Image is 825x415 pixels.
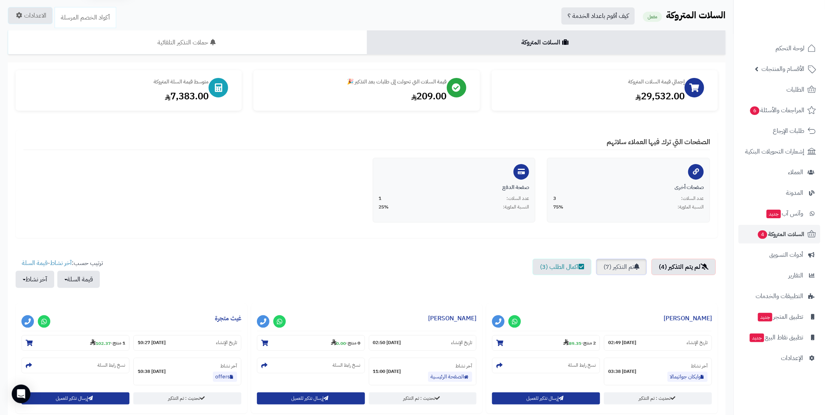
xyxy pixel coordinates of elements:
button: إرسال تذكير للعميل [492,392,600,404]
div: صفحات أخرى [553,184,704,191]
strong: [DATE] 02:49 [608,339,636,346]
span: الأقسام والمنتجات [761,64,804,74]
span: النسبة المئوية: [678,204,704,210]
a: offers [213,372,237,382]
strong: 1 منتج [113,340,125,347]
div: Open Intercom Messenger [12,385,30,403]
span: العملاء [788,167,803,178]
a: طلبات الإرجاع [738,122,820,140]
span: جديد [758,313,772,321]
span: جديد [767,210,781,218]
span: السلات المتروكة [757,229,804,240]
a: التقارير [738,266,820,285]
span: لوحة التحكم [775,43,804,54]
a: غيث متجرة [215,314,241,323]
span: النسبة المئوية: [503,204,529,210]
a: أدوات التسويق [738,245,820,264]
small: - [331,339,361,347]
div: 7,383.00 [23,90,209,103]
button: إرسال تذكير للعميل [257,392,365,404]
small: تاريخ الإنشاء [216,339,237,346]
a: الإعدادات [738,349,820,367]
a: لوحة التحكم [738,39,820,58]
span: عدد السلات: [506,195,529,202]
strong: [DATE] 10:38 [138,368,166,375]
a: [PERSON_NAME] [664,314,712,323]
span: عدد السلات: [681,195,704,202]
a: تحديث : تم التذكير [369,392,477,404]
small: - [90,339,125,347]
small: نسخ رابط السلة [568,362,596,369]
span: التطبيقات والخدمات [756,291,803,302]
small: آخر نشاط [220,362,237,369]
div: صفحة الدفع [379,184,529,191]
small: نسخ رابط السلة [333,362,361,369]
button: قيمة السلة [57,271,100,288]
a: تم التذكير (7) [596,259,647,275]
strong: [DATE] 10:27 [138,339,166,346]
div: متوسط قيمة السلة المتروكة [23,78,209,86]
a: إشعارات التحويلات البنكية [738,142,820,161]
strong: 102.37 [90,340,111,347]
section: 0 منتج-0.00 [257,335,365,351]
span: الطلبات [786,84,804,95]
a: العملاء [738,163,820,182]
a: السلات المتروكة4 [738,225,820,244]
a: تحديث : تم التذكير [133,392,241,404]
strong: [DATE] 02:50 [373,339,401,346]
span: 25% [379,204,389,210]
button: إرسال تذكير للعميل [21,392,129,404]
strong: [DATE] 03:38 [608,368,636,375]
section: نسخ رابط السلة [21,358,129,373]
a: السلات المتروكة [367,30,726,55]
span: التقارير [788,270,803,281]
a: التطبيقات والخدمات [738,287,820,306]
small: تاريخ الإنشاء [687,339,708,346]
span: طلبات الإرجاع [773,125,804,136]
section: 2 منتج-89.35 [492,335,600,351]
a: الطلبات [738,80,820,99]
a: آخر نشاط [50,258,72,268]
div: قيمة السلات التي تحولت إلى طلبات بعد التذكير 🎉 [261,78,446,86]
a: الاعدادات [8,7,53,24]
a: اكمال الطلب (3) [533,259,591,275]
span: تطبيق نقاط البيع [749,332,803,343]
ul: ترتيب حسب: - [16,259,103,288]
span: المدونة [786,187,803,198]
a: وايكان جواتيمالا [667,372,708,382]
div: إجمالي قيمة السلات المتروكة [499,78,685,86]
a: كيف أقوم باعداد الخدمة ؟ [561,7,635,25]
a: أكواد الخصم المرسلة [55,7,116,28]
small: مفعل [643,12,662,22]
a: لم يتم التذكير (4) [652,259,716,275]
span: أدوات التسويق [769,249,803,260]
a: حملات التذكير التلقائية [8,30,367,55]
span: إشعارات التحويلات البنكية [745,146,804,157]
div: 209.00 [261,90,446,103]
span: الإعدادات [781,353,803,364]
span: تطبيق المتجر [757,311,803,322]
strong: 0.00 [331,340,346,347]
a: تطبيق المتجرجديد [738,307,820,326]
a: المراجعات والأسئلة6 [738,101,820,120]
img: logo-2.png [772,22,818,38]
b: السلات المتروكة [666,8,726,22]
span: 75% [553,204,563,210]
section: نسخ رابط السلة [492,358,600,373]
strong: 89.35 [563,340,581,347]
a: تحديث : تم التذكير [604,392,712,404]
a: المدونة [738,184,820,202]
button: آخر نشاط [16,271,54,288]
small: تاريخ الإنشاء [451,339,472,346]
a: الصفحة الرئيسية [428,372,472,382]
strong: 0 منتج [348,340,361,347]
strong: 2 منتج [583,340,596,347]
span: المراجعات والأسئلة [749,105,804,116]
span: 1 [379,195,382,202]
small: آخر نشاط [691,362,708,369]
strong: [DATE] 11:00 [373,368,401,375]
span: جديد [750,334,764,342]
span: 6 [750,106,759,115]
a: قيمة السلة [22,258,48,268]
div: 29,532.00 [499,90,685,103]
